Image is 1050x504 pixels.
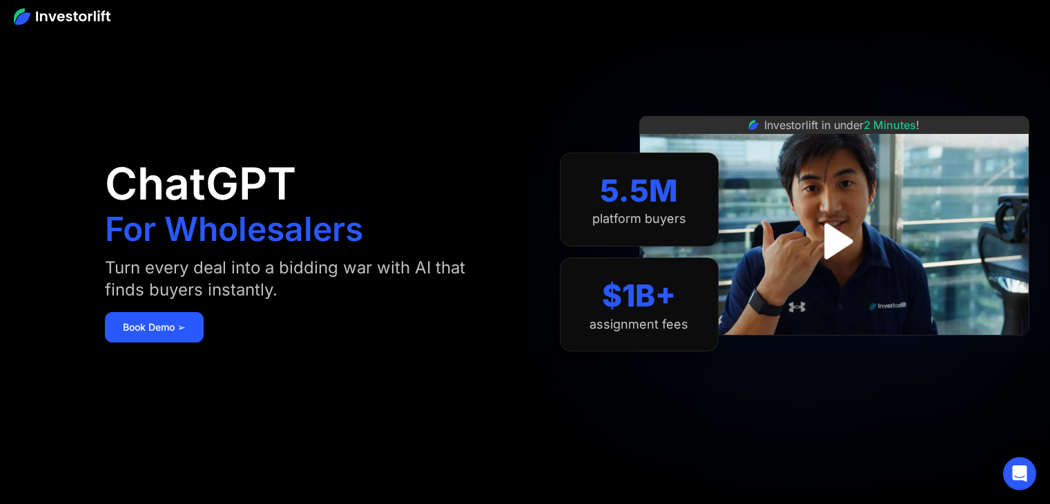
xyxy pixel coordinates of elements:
[590,317,688,332] div: assignment fees
[602,278,676,314] div: $1B+
[730,342,937,359] iframe: Customer reviews powered by Trustpilot
[864,118,916,132] span: 2 Minutes
[1003,457,1036,490] div: Open Intercom Messenger
[592,211,686,226] div: platform buyers
[105,162,296,206] h1: ChatGPT
[105,312,204,342] a: Book Demo ➢
[105,257,484,301] div: Turn every deal into a bidding war with AI that finds buyers instantly.
[764,117,920,133] div: Investorlift in under !
[804,211,865,272] a: open lightbox
[600,173,678,209] div: 5.5M
[105,213,363,246] h1: For Wholesalers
